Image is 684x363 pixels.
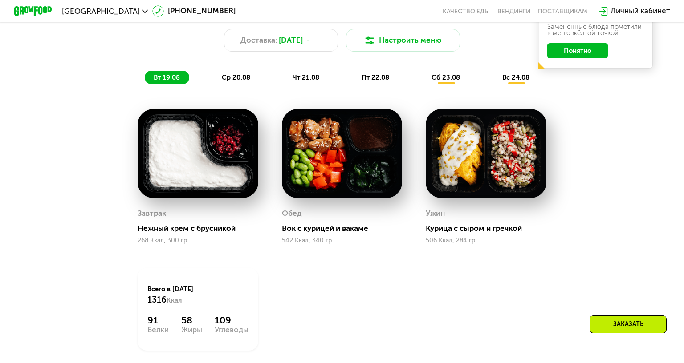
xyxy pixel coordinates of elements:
div: 268 Ккал, 300 гр [138,237,258,244]
span: [GEOGRAPHIC_DATA] [62,8,140,15]
span: Ккал [167,296,182,304]
a: Качество еды [443,8,490,15]
div: Заказать [590,315,667,333]
span: вс 24.08 [502,73,529,81]
div: Ужин [426,206,445,220]
div: Углеводы [215,326,248,334]
span: [DATE] [279,35,303,46]
div: Всего в [DATE] [147,285,249,306]
div: 542 Ккал, 340 гр [282,237,402,244]
span: сб 23.08 [432,73,460,81]
div: Курица с сыром и гречкой [426,224,554,233]
span: чт 21.08 [293,73,319,81]
span: ср 20.08 [222,73,250,81]
div: поставщикам [538,8,587,15]
span: вт 19.08 [154,73,180,81]
span: пт 22.08 [362,73,389,81]
span: Доставка: [240,35,277,46]
div: 109 [215,315,248,327]
div: Нежный крем с брусникой [138,224,265,233]
div: Белки [147,326,169,334]
div: Вок с курицей и вакаме [282,224,410,233]
a: Вендинги [497,8,530,15]
div: Обед [282,206,302,220]
a: [PHONE_NUMBER] [152,5,235,17]
span: 1316 [147,294,167,305]
div: Личный кабинет [611,5,670,17]
button: Настроить меню [346,29,460,52]
div: Заменённые блюда пометили в меню жёлтой точкой. [547,24,644,37]
button: Понятно [547,43,608,58]
div: 506 Ккал, 284 гр [426,237,546,244]
div: 58 [181,315,202,327]
div: 91 [147,315,169,327]
div: Жиры [181,326,202,334]
div: Завтрак [138,206,166,220]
